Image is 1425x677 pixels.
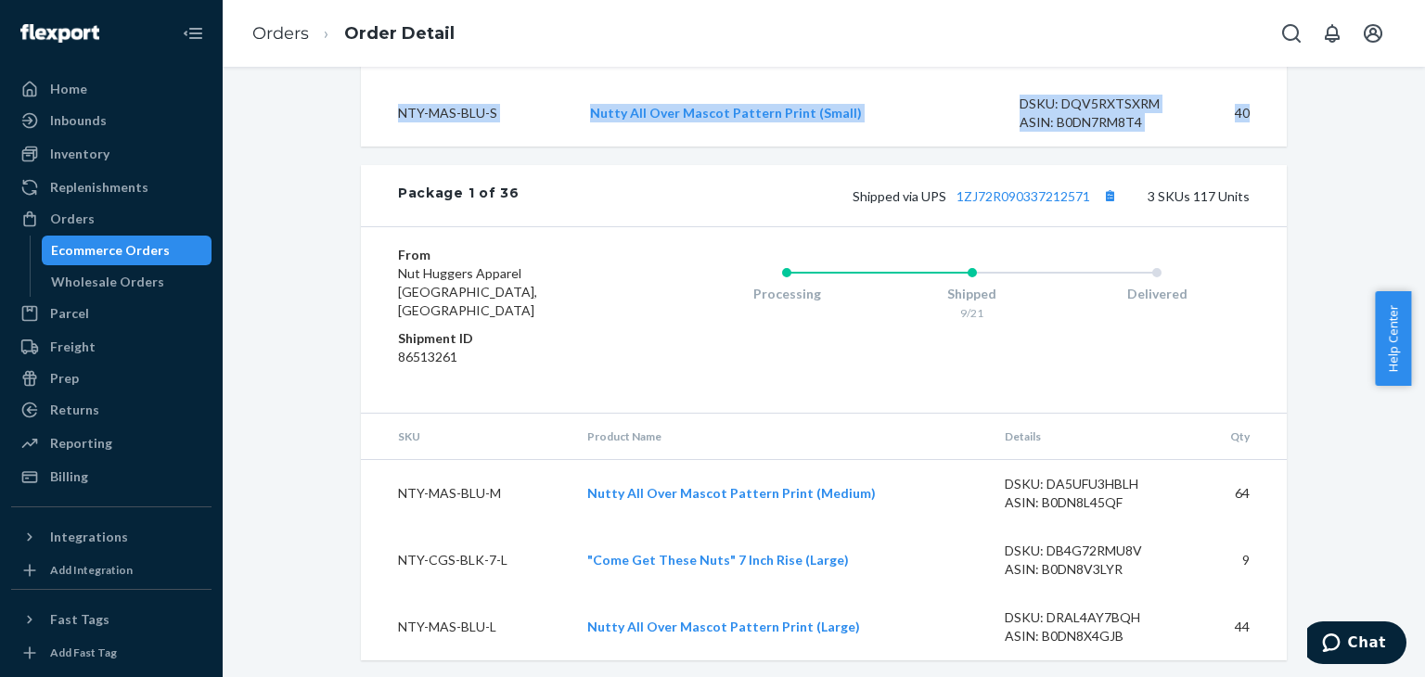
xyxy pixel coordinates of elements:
div: Home [50,80,87,98]
button: Help Center [1375,291,1411,386]
img: Flexport logo [20,24,99,43]
td: NTY-CGS-BLK-7-L [361,527,572,594]
td: NTY-MAS-BLU-L [361,594,572,660]
div: Wholesale Orders [51,273,164,291]
div: Shipped [879,285,1065,303]
div: Inbounds [50,111,107,130]
a: Home [11,74,212,104]
th: SKU [361,414,572,460]
a: Nutty All Over Mascot Pattern Print (Large) [587,619,860,634]
th: Product Name [572,414,990,460]
td: 64 [1193,460,1287,528]
div: Freight [50,338,96,356]
a: Parcel [11,299,212,328]
div: Delivered [1064,285,1250,303]
button: Open account menu [1354,15,1392,52]
a: Prep [11,364,212,393]
div: Orders [50,210,95,228]
a: Orders [11,204,212,234]
td: 9 [1193,527,1287,594]
div: Inventory [50,145,109,163]
span: Nut Huggers Apparel [GEOGRAPHIC_DATA], [GEOGRAPHIC_DATA] [398,265,537,318]
div: Returns [50,401,99,419]
div: Parcel [50,304,89,323]
button: Fast Tags [11,605,212,634]
a: Replenishments [11,172,212,202]
a: Order Detail [344,23,455,44]
div: 3 SKUs 117 Units [520,184,1251,208]
iframe: Opens a widget where you can chat to one of our agents [1307,621,1406,668]
a: Freight [11,332,212,362]
td: 44 [1193,594,1287,660]
button: Copy tracking number [1098,184,1122,208]
td: NTY-MAS-BLU-S [361,80,575,147]
td: NTY-MAS-BLU-M [361,460,572,528]
div: ASIN: B0DN8V3LYR [1005,560,1179,579]
th: Details [990,414,1194,460]
a: Ecommerce Orders [42,236,212,265]
a: Orders [252,23,309,44]
dd: 86513261 [398,348,620,366]
a: Reporting [11,428,212,458]
dt: Shipment ID [398,329,620,348]
a: "Come Get These Nuts" 7 Inch Rise (Large) [587,552,849,568]
a: Inbounds [11,106,212,135]
td: 40 [1208,80,1287,147]
a: Add Integration [11,559,212,581]
a: Returns [11,395,212,425]
div: Integrations [50,528,128,546]
div: Prep [50,369,79,388]
div: DSKU: DA5UFU3HBLH [1005,475,1179,493]
div: Package 1 of 36 [398,184,520,208]
div: ASIN: B0DN7RM8T4 [1020,113,1194,132]
ol: breadcrumbs [237,6,469,61]
div: Replenishments [50,178,148,197]
span: Shipped via UPS [853,188,1122,204]
button: Open notifications [1314,15,1351,52]
a: Nutty All Over Mascot Pattern Print (Small) [590,105,862,121]
button: Open Search Box [1273,15,1310,52]
a: Add Fast Tag [11,642,212,664]
button: Close Navigation [174,15,212,52]
div: Billing [50,467,88,486]
div: DSKU: DB4G72RMU8V [1005,542,1179,560]
div: Processing [694,285,879,303]
div: Reporting [50,434,112,453]
div: 9/21 [879,305,1065,321]
div: DSKU: DRAL4AY7BQH [1005,608,1179,627]
dt: From [398,246,620,264]
th: Qty [1193,414,1287,460]
a: Nutty All Over Mascot Pattern Print (Medium) [587,485,876,501]
div: Add Integration [50,562,133,578]
div: Fast Tags [50,610,109,629]
div: ASIN: B0DN8X4GJB [1005,627,1179,645]
a: Inventory [11,139,212,169]
div: DSKU: DQV5RXTSXRM [1020,95,1194,113]
div: Add Fast Tag [50,645,117,660]
div: Ecommerce Orders [51,241,170,260]
a: Wholesale Orders [42,267,212,297]
div: ASIN: B0DN8L45QF [1005,493,1179,512]
a: 1ZJ72R090337212571 [956,188,1090,204]
a: Billing [11,462,212,492]
button: Integrations [11,522,212,552]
